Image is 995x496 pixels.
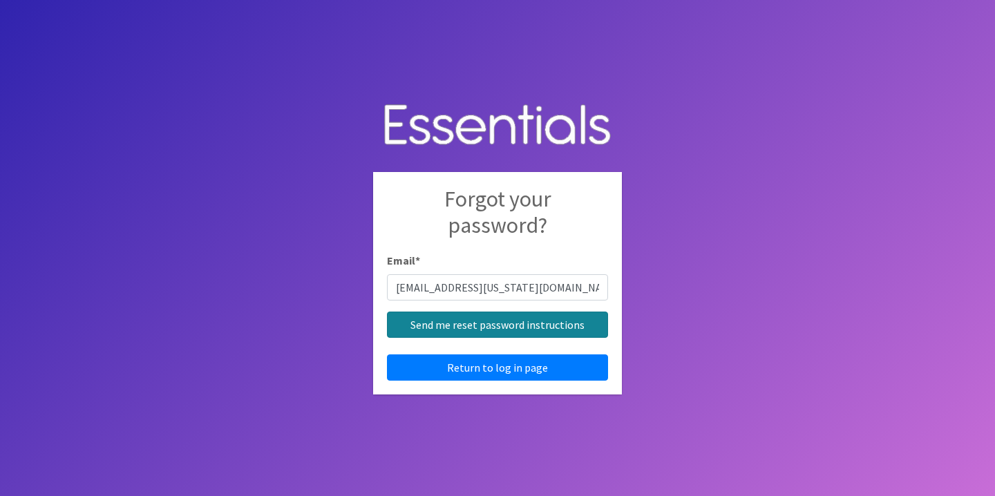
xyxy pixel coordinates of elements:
[387,354,608,381] a: Return to log in page
[387,252,420,269] label: Email
[415,254,420,267] abbr: required
[387,186,608,253] h2: Forgot your password?
[373,90,622,162] img: Human Essentials
[387,312,608,338] input: Send me reset password instructions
